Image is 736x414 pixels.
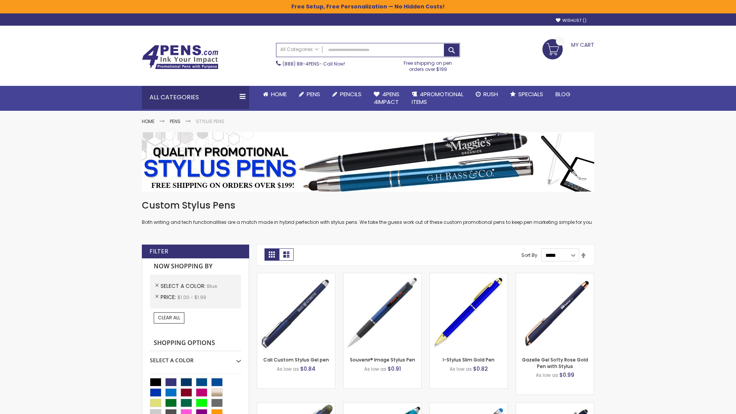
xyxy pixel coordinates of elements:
[142,45,219,69] img: 4Pens Custom Pens and Promotional Products
[430,402,508,409] a: Islander Softy Gel with Stylus - ColorJet Imprint-Blue
[326,86,368,103] a: Pencils
[158,314,180,321] span: Clear All
[257,86,293,103] a: Home
[521,252,537,258] label: Sort By
[280,46,319,53] span: All Categories
[207,283,217,289] span: Blue
[343,273,421,351] img: Souvenir® Image Stylus Pen-Blue
[177,294,206,301] span: $1.00 - $1.99
[516,273,594,279] a: Gazelle Gel Softy Rose Gold Pen with Stylus-Blue
[142,86,249,109] div: All Categories
[300,365,315,373] span: $0.84
[556,18,586,23] a: Wishlist
[483,90,498,98] span: Rush
[388,365,401,373] span: $0.91
[150,335,241,352] strong: Shopping Options
[277,366,299,372] span: As low as
[271,90,287,98] span: Home
[257,273,335,279] a: Cali Custom Stylus Gel pen-Blue
[276,43,322,56] a: All Categories
[142,118,154,125] a: Home
[473,365,488,373] span: $0.82
[264,248,279,261] strong: Grid
[406,86,470,111] a: 4PROMOTIONALITEMS
[257,273,335,351] img: Cali Custom Stylus Gel pen-Blue
[430,273,508,279] a: I-Stylus Slim Gold-Blue
[470,86,504,103] a: Rush
[412,90,463,106] span: 4PROMOTIONAL ITEMS
[516,273,594,351] img: Gazelle Gel Softy Rose Gold Pen with Stylus-Blue
[150,351,241,364] div: Select A Color
[343,273,421,279] a: Souvenir® Image Stylus Pen-Blue
[518,90,543,98] span: Specials
[307,90,320,98] span: Pens
[443,356,495,363] a: I-Stylus Slim Gold Pen
[150,258,241,274] strong: Now Shopping by
[142,199,594,226] div: Both writing and tech functionalities are a match made in hybrid perfection with stylus pens. We ...
[450,366,472,372] span: As low as
[154,312,184,323] a: Clear All
[283,61,319,67] a: (888) 88-4PENS
[343,402,421,409] a: Neon Stylus Highlighter-Pen Combo-Blue
[516,402,594,409] a: Custom Soft Touch® Metal Pens with Stylus-Blue
[555,90,570,98] span: Blog
[170,118,181,125] a: Pens
[149,247,168,256] strong: Filter
[283,61,345,67] span: - Call Now!
[161,293,177,301] span: Price
[549,86,577,103] a: Blog
[522,356,588,369] a: Gazelle Gel Softy Rose Gold Pen with Stylus
[559,371,574,379] span: $0.99
[396,57,460,72] div: Free shipping on pen orders over $199
[196,118,224,125] strong: Stylus Pens
[340,90,361,98] span: Pencils
[364,366,386,372] span: As low as
[350,356,415,363] a: Souvenir® Image Stylus Pen
[142,199,594,212] h1: Custom Stylus Pens
[257,402,335,409] a: Souvenir® Jalan Highlighter Stylus Pen Combo-Blue
[161,282,207,290] span: Select A Color
[263,356,329,363] a: Cali Custom Stylus Gel pen
[536,372,558,378] span: As low as
[374,90,399,106] span: 4Pens 4impact
[142,132,594,192] img: Stylus Pens
[293,86,326,103] a: Pens
[368,86,406,111] a: 4Pens4impact
[430,273,508,351] img: I-Stylus Slim Gold-Blue
[504,86,549,103] a: Specials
